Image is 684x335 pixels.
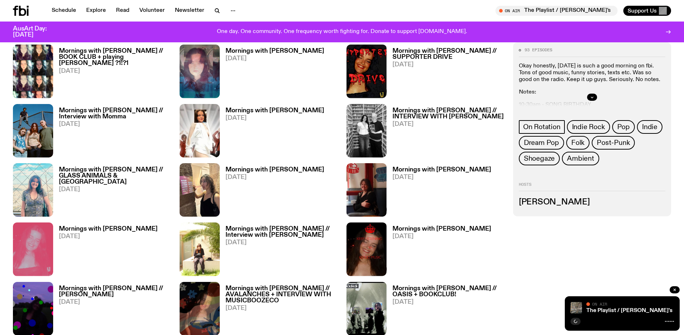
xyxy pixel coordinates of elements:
span: Dream Pop [524,139,559,147]
h3: Mornings with [PERSON_NAME] // INTERVIEW WITH [PERSON_NAME] [392,108,504,120]
a: Newsletter [171,6,209,16]
a: Shoegaze [519,152,560,165]
h3: Mornings with [PERSON_NAME] [225,167,324,173]
p: Okay honestly, [DATE] is such a good morning on fbi. Tons of good music, funny stories, texts etc... [519,63,665,84]
span: Indie [642,123,657,131]
h3: Mornings with [PERSON_NAME] [392,226,491,232]
span: [DATE] [225,56,324,62]
span: [DATE] [59,187,171,193]
a: On Rotation [519,120,565,134]
h3: Mornings with [PERSON_NAME] [225,48,324,54]
a: Mornings with [PERSON_NAME][DATE] [220,108,324,157]
p: One day. One community. One frequency worth fighting for. Donate to support [DOMAIN_NAME]. [217,29,467,35]
span: [DATE] [392,174,491,180]
span: [DATE] [225,115,324,121]
span: [DATE] [59,233,158,240]
a: Volunteer [135,6,169,16]
button: On AirThe Playlist / [PERSON_NAME]'s Last Playlist :'( w/ [PERSON_NAME], [PERSON_NAME], [PERSON_N... [495,6,618,16]
a: Post-Punk [592,136,635,150]
a: Mornings with [PERSON_NAME][DATE] [220,48,324,98]
a: Mornings with [PERSON_NAME] // Interview with Momma[DATE] [53,108,171,157]
a: Dream Pop [519,136,564,150]
span: [DATE] [59,68,171,74]
span: [DATE] [225,174,324,180]
span: Shoegaze [524,155,555,162]
a: Read [112,6,134,16]
span: [DATE] [59,299,171,305]
span: [DATE] [392,299,504,305]
span: [DATE] [59,121,171,127]
a: Mornings with [PERSON_NAME][DATE] [220,167,324,217]
span: Indie Rock [572,123,605,131]
h3: Mornings with [PERSON_NAME] // [PERSON_NAME] [59,286,171,298]
h3: AusArt Day: [DATE] [13,26,59,38]
a: Mornings with [PERSON_NAME] // SUPPORTER DRIVE[DATE] [387,48,504,98]
span: [DATE] [225,240,338,246]
a: Mornings with [PERSON_NAME][DATE] [387,226,491,276]
h3: Mornings with [PERSON_NAME] [59,226,158,232]
h3: Mornings with [PERSON_NAME] // AVALANCHES + INTERVIEW WITH MUSICBOOZECO [225,286,338,304]
span: Post-Punk [597,139,630,147]
a: Folk [566,136,590,150]
span: Support Us [628,8,657,14]
h3: Mornings with [PERSON_NAME] // Interview with Momma [59,108,171,120]
span: 93 episodes [525,48,552,52]
a: Mornings with [PERSON_NAME] // Interview with [PERSON_NAME][DATE] [220,226,338,276]
span: [DATE] [392,121,504,127]
h2: Hosts [519,183,665,191]
h3: Mornings with [PERSON_NAME] [225,108,324,114]
h3: Mornings with [PERSON_NAME] [392,167,491,173]
span: On Rotation [523,123,560,131]
h3: Mornings with [PERSON_NAME] // OASIS + BOOKCLUB! [392,286,504,298]
h3: Mornings with [PERSON_NAME] // BOOK CLUB + playing [PERSON_NAME] ?1!?1 [59,48,171,66]
a: Mornings with [PERSON_NAME][DATE] [53,226,158,276]
h3: Mornings with [PERSON_NAME] // GLASS ANIMALS & [GEOGRAPHIC_DATA] [59,167,171,185]
span: Ambient [567,155,594,162]
span: [DATE] [392,233,491,240]
a: Mornings with [PERSON_NAME] // GLASS ANIMALS & [GEOGRAPHIC_DATA][DATE] [53,167,171,217]
a: Indie [637,120,662,134]
a: Mornings with [PERSON_NAME] // INTERVIEW WITH [PERSON_NAME][DATE] [387,108,504,157]
img: A corner shot of the fbi music library [571,302,582,313]
h3: Mornings with [PERSON_NAME] // SUPPORTER DRIVE [392,48,504,60]
h3: Mornings with [PERSON_NAME] // Interview with [PERSON_NAME] [225,226,338,238]
a: Explore [82,6,110,16]
a: Mornings with [PERSON_NAME] // BOOK CLUB + playing [PERSON_NAME] ?1!?1[DATE] [53,48,171,98]
button: Support Us [623,6,671,16]
h3: [PERSON_NAME] [519,198,665,206]
a: Ambient [562,152,599,165]
a: Indie Rock [567,120,610,134]
a: Schedule [47,6,80,16]
a: Pop [612,120,635,134]
a: Mornings with [PERSON_NAME][DATE] [387,167,491,217]
span: Folk [571,139,585,147]
span: [DATE] [225,305,338,311]
span: Pop [617,123,630,131]
span: On Air [592,302,607,306]
span: [DATE] [392,62,504,68]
